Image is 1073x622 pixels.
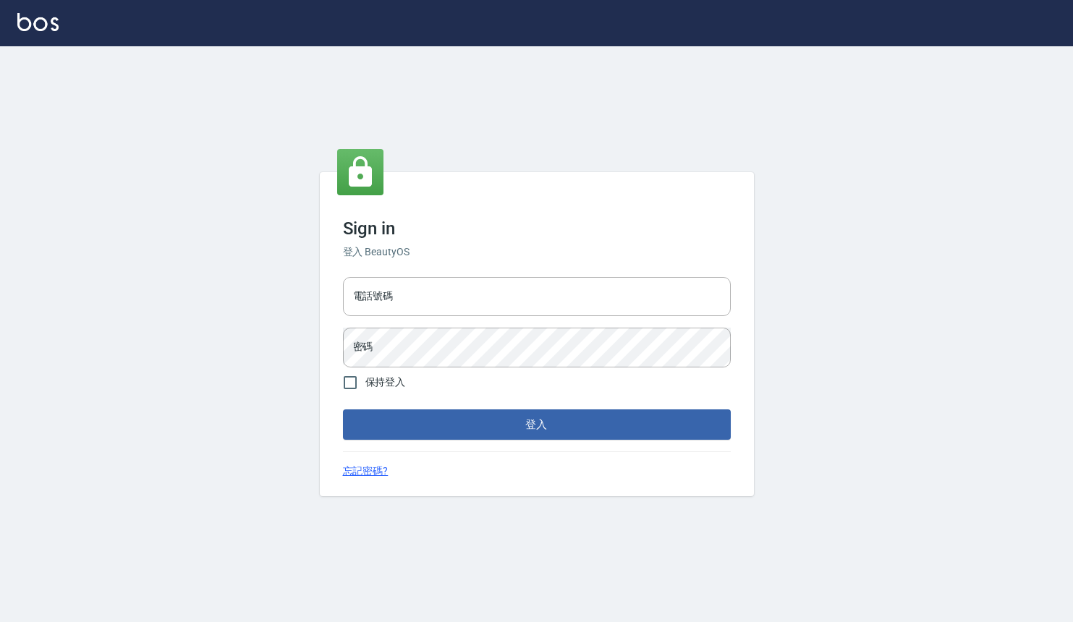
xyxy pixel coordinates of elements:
[365,375,406,390] span: 保持登入
[17,13,59,31] img: Logo
[343,409,731,440] button: 登入
[343,244,731,260] h6: 登入 BeautyOS
[343,218,731,239] h3: Sign in
[343,464,389,479] a: 忘記密碼?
